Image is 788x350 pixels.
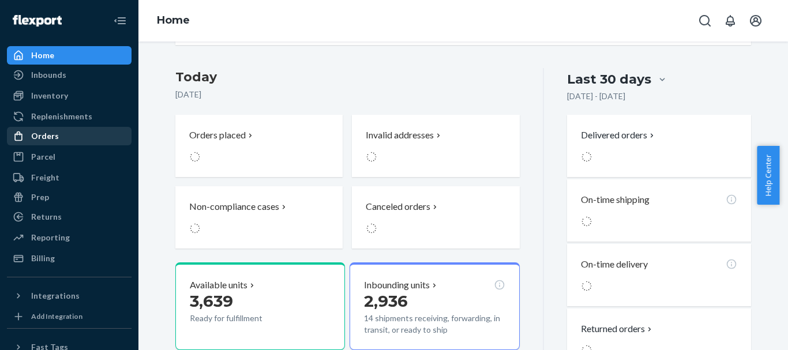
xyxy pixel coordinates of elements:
[719,9,742,32] button: Open notifications
[31,232,70,243] div: Reporting
[7,46,132,65] a: Home
[31,69,66,81] div: Inbounds
[108,9,132,32] button: Close Navigation
[7,66,132,84] a: Inbounds
[7,107,132,126] a: Replenishments
[31,172,59,183] div: Freight
[175,89,520,100] p: [DATE]
[13,15,62,27] img: Flexport logo
[366,200,430,213] p: Canceled orders
[581,322,654,336] button: Returned orders
[189,200,279,213] p: Non-compliance cases
[581,129,656,142] button: Delivered orders
[190,291,233,311] span: 3,639
[7,287,132,305] button: Integrations
[7,86,132,105] a: Inventory
[581,193,650,206] p: On-time shipping
[175,115,343,177] button: Orders placed
[31,151,55,163] div: Parcel
[364,313,505,336] p: 14 shipments receiving, forwarding, in transit, or ready to ship
[7,127,132,145] a: Orders
[352,186,519,249] button: Canceled orders
[31,50,54,61] div: Home
[31,191,49,203] div: Prep
[352,115,519,177] button: Invalid addresses
[757,146,779,205] button: Help Center
[364,279,430,292] p: Inbounding units
[744,9,767,32] button: Open account menu
[7,208,132,226] a: Returns
[189,129,246,142] p: Orders placed
[175,262,345,350] button: Available units3,639Ready for fulfillment
[693,9,716,32] button: Open Search Box
[175,186,343,249] button: Non-compliance cases
[31,253,55,264] div: Billing
[7,249,132,268] a: Billing
[31,211,62,223] div: Returns
[366,129,434,142] p: Invalid addresses
[7,310,132,323] a: Add Integration
[157,14,190,27] a: Home
[7,168,132,187] a: Freight
[31,311,82,321] div: Add Integration
[7,148,132,166] a: Parcel
[190,279,247,292] p: Available units
[7,228,132,247] a: Reporting
[7,188,132,206] a: Prep
[31,111,92,122] div: Replenishments
[175,68,520,86] h3: Today
[567,70,651,88] div: Last 30 days
[31,90,68,101] div: Inventory
[190,313,297,324] p: Ready for fulfillment
[350,262,519,350] button: Inbounding units2,93614 shipments receiving, forwarding, in transit, or ready to ship
[148,4,199,37] ol: breadcrumbs
[567,91,625,102] p: [DATE] - [DATE]
[364,291,408,311] span: 2,936
[31,290,80,302] div: Integrations
[31,130,59,142] div: Orders
[581,258,648,271] p: On-time delivery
